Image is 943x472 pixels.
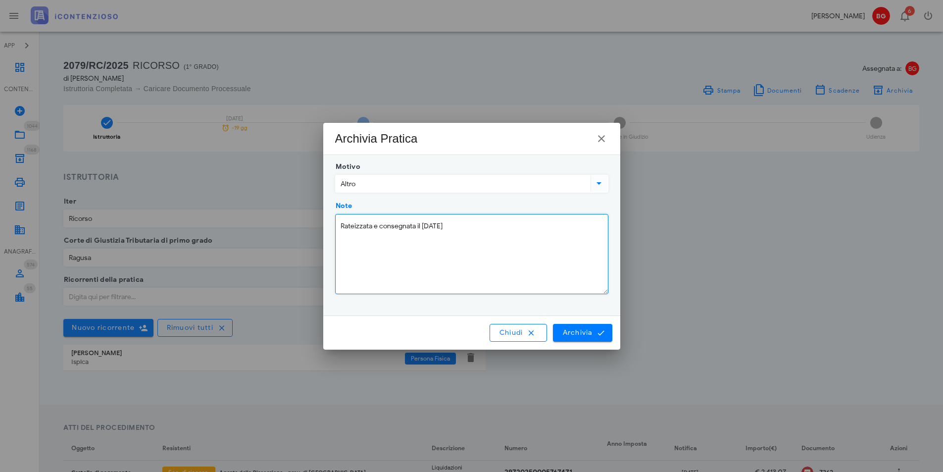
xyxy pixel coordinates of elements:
button: Chiudi [490,324,547,342]
span: Chiudi [499,328,538,337]
label: Note [333,201,352,211]
span: Archivia [562,328,603,337]
input: Motivo [336,175,589,192]
label: Motivo [333,162,360,172]
div: Archivia Pratica [335,131,418,147]
button: Archivia [553,324,612,342]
